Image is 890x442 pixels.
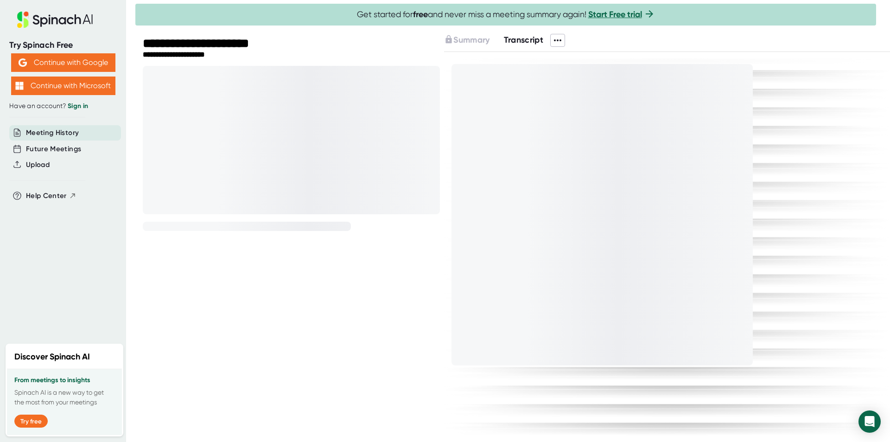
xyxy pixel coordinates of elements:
a: Sign in [68,102,88,110]
button: Continue with Google [11,53,115,72]
button: Summary [444,34,489,46]
button: Try free [14,415,48,428]
p: Spinach AI is a new way to get the most from your meetings [14,388,114,407]
button: Upload [26,160,50,170]
button: Future Meetings [26,144,81,154]
b: free [413,9,428,19]
a: Start Free trial [588,9,642,19]
h3: From meetings to insights [14,377,114,384]
h2: Discover Spinach AI [14,351,90,363]
button: Transcript [504,34,544,46]
span: Summary [453,35,489,45]
span: Help Center [26,191,67,201]
div: Upgrade to access [444,34,503,47]
span: Get started for and never miss a meeting summary again! [357,9,655,20]
img: Aehbyd4JwY73AAAAAElFTkSuQmCC [19,58,27,67]
button: Continue with Microsoft [11,77,115,95]
button: Meeting History [26,128,79,138]
div: Try Spinach Free [9,40,117,51]
div: Have an account? [9,102,117,110]
button: Help Center [26,191,76,201]
span: Transcript [504,35,544,45]
div: Open Intercom Messenger [858,410,881,433]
